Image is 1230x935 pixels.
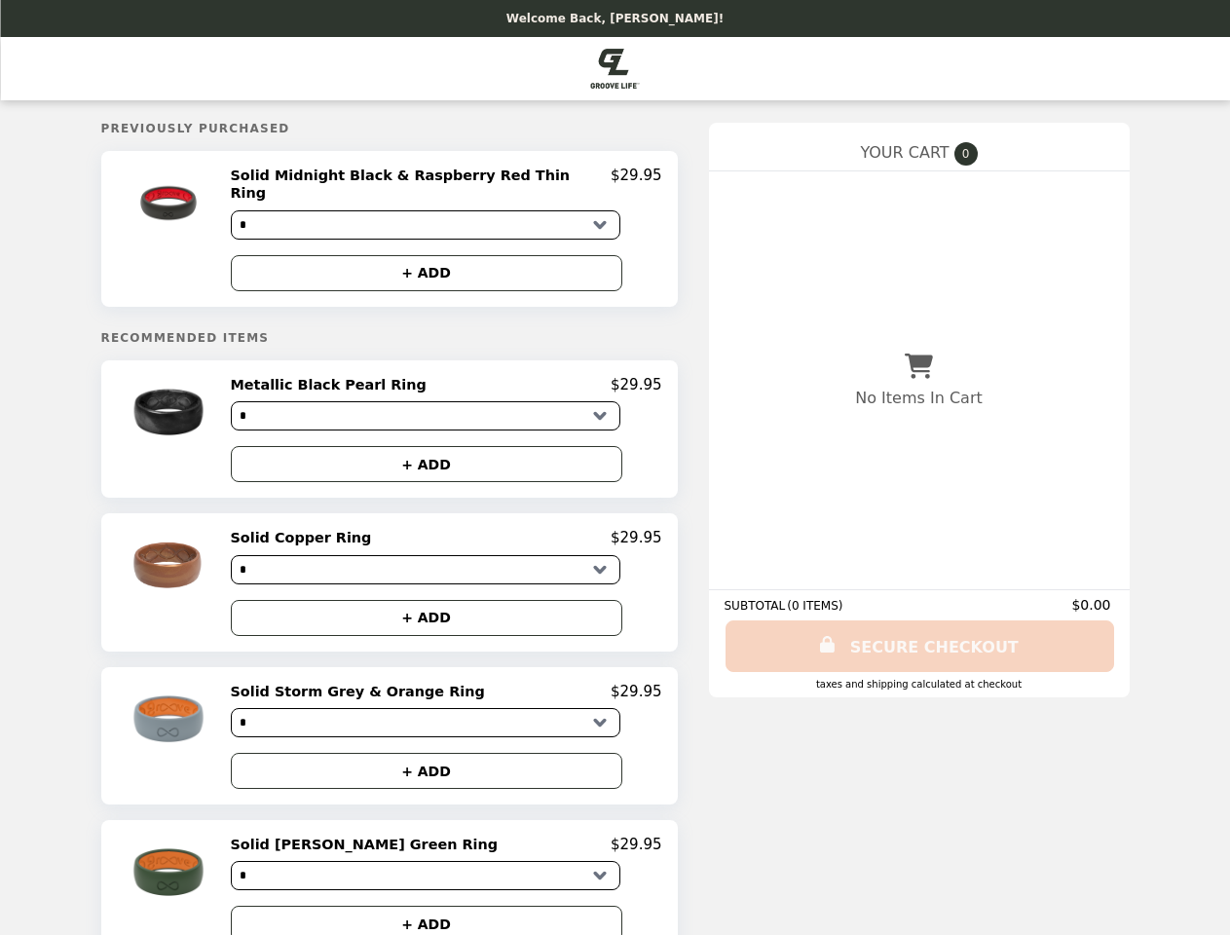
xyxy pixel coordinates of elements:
[231,861,620,890] select: Select a product variant
[231,376,434,393] h2: Metallic Black Pearl Ring
[114,529,228,602] img: Solid Copper Ring
[591,49,639,89] img: Brand Logo
[611,529,662,546] p: $29.95
[725,679,1114,690] div: Taxes and Shipping calculated at checkout
[231,600,622,636] button: + ADD
[611,836,662,853] p: $29.95
[506,12,724,25] p: Welcome Back, [PERSON_NAME]!
[954,142,978,166] span: 0
[114,376,228,449] img: Metallic Black Pearl Ring
[231,446,622,482] button: + ADD
[787,599,842,613] span: ( 0 ITEMS )
[231,753,622,789] button: + ADD
[114,683,228,756] img: Solid Storm Grey & Orange Ring
[1071,597,1113,613] span: $0.00
[231,708,620,737] select: Select a product variant
[611,376,662,393] p: $29.95
[231,836,505,853] h2: Solid [PERSON_NAME] Green Ring
[231,529,380,546] h2: Solid Copper Ring
[855,389,982,407] p: No Items In Cart
[725,599,788,613] span: SUBTOTAL
[101,331,678,345] h5: Recommended Items
[860,143,949,162] span: YOUR CART
[231,167,612,203] h2: Solid Midnight Black & Raspberry Red Thin Ring
[101,122,678,135] h5: Previously Purchased
[231,683,493,700] h2: Solid Storm Grey & Orange Ring
[611,683,662,700] p: $29.95
[231,210,620,240] select: Select a product variant
[231,401,620,430] select: Select a product variant
[114,167,228,240] img: Solid Midnight Black & Raspberry Red Thin Ring
[114,836,228,909] img: Solid Moss Green Ring
[231,555,620,584] select: Select a product variant
[231,255,622,291] button: + ADD
[611,167,662,203] p: $29.95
